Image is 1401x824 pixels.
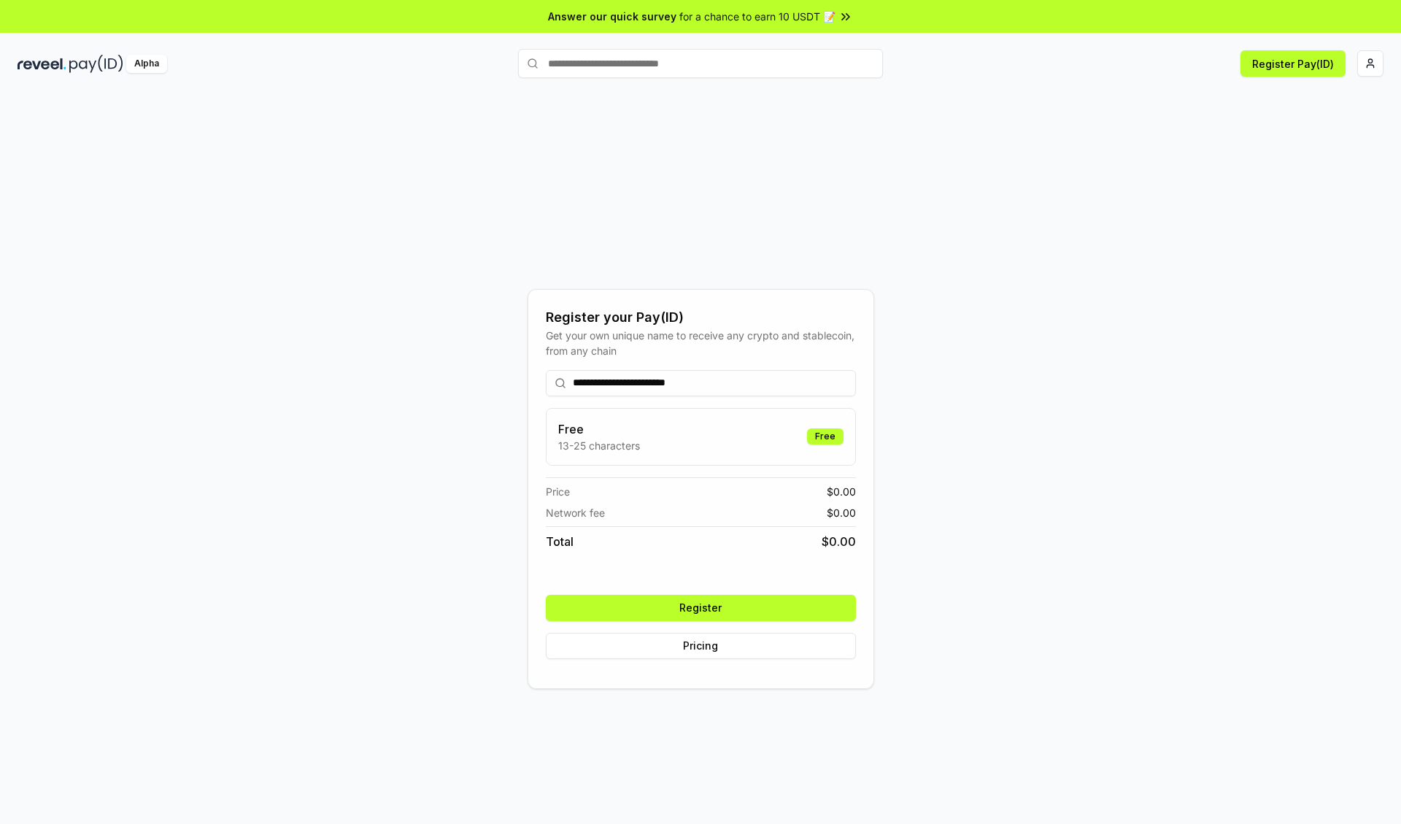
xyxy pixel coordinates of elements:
[546,484,570,499] span: Price
[827,484,856,499] span: $ 0.00
[558,420,640,438] h3: Free
[546,633,856,659] button: Pricing
[69,55,123,73] img: pay_id
[546,328,856,358] div: Get your own unique name to receive any crypto and stablecoin, from any chain
[1240,50,1346,77] button: Register Pay(ID)
[807,428,844,444] div: Free
[546,533,574,550] span: Total
[18,55,66,73] img: reveel_dark
[827,505,856,520] span: $ 0.00
[546,307,856,328] div: Register your Pay(ID)
[679,9,835,24] span: for a chance to earn 10 USDT 📝
[126,55,167,73] div: Alpha
[548,9,676,24] span: Answer our quick survey
[546,505,605,520] span: Network fee
[546,595,856,621] button: Register
[822,533,856,550] span: $ 0.00
[558,438,640,453] p: 13-25 characters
